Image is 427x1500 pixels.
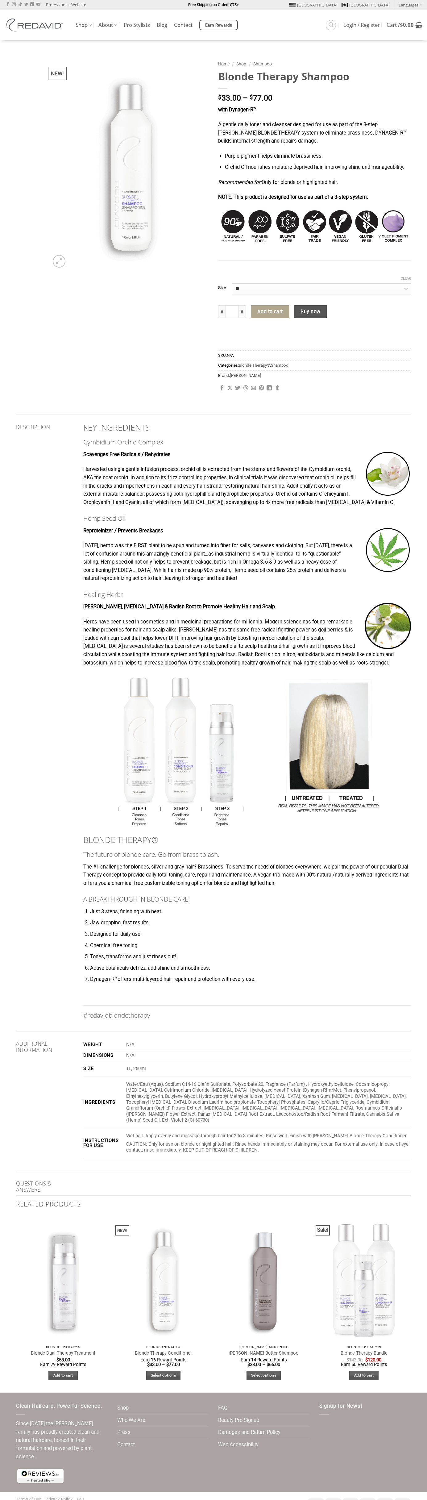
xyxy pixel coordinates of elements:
a: Who We Are [117,1415,145,1427]
span: $ [267,1362,269,1367]
button: Buy now [294,305,327,318]
span: SKU: [218,350,411,360]
strong: [PERSON_NAME], [MEDICAL_DATA] & Radish Root to Promote Healthy Hair and Scalp [83,604,275,610]
p: Blonde Therapy® [119,1345,207,1349]
input: Product quantity [226,305,238,318]
button: Add to cart [251,305,289,318]
a: Follow on Instagram [12,2,16,7]
a: Shop [236,61,246,66]
a: Select options for “Blonde Therapy Conditioner” [146,1371,181,1380]
span: Earn 60 Reward Points [341,1362,387,1367]
span: Login / Register [343,23,380,27]
a: Share on Twitter [235,385,240,391]
a: Add to cart: “Blonde Dual Therapy Treatment” [48,1371,78,1380]
bdi: 142.00 [346,1357,363,1363]
a: Share on Tumblr [275,385,280,391]
span: $ [247,1362,250,1367]
p: A gentle daily toner and cleanser designed for use as part of the 3-step [PERSON_NAME] BLONDE THE... [218,121,411,145]
th: Weight [83,1039,124,1050]
a: Shampoo [253,61,272,66]
a: Shampoo [271,363,288,368]
a: Search [326,20,336,30]
img: REDAVID Shea Butter Shampoo [217,1216,311,1342]
a: Contact [174,19,193,31]
li: Purple pigment helps eliminate brassiness. [225,152,411,160]
input: Reduce quantity of Blonde Therapy Shampoo [218,305,226,318]
bdi: 0.00 [400,21,414,28]
a: Share on LinkedIn [267,385,272,391]
h3: Cymbidium Orchid Complex [83,437,411,447]
p: Blonde Therapy® [19,1345,107,1349]
h3: Related products [16,1196,411,1213]
span: Cart / [387,23,414,27]
span: Clean Haircare. Powerful Science. [16,1403,102,1409]
h3: Healing Herbs [83,590,411,600]
span: Earn 29 Reward Points [40,1362,86,1367]
span: – [243,94,248,102]
li: Chemical free toning. [90,942,411,950]
strong: ™ [114,976,118,982]
span: $ [365,1357,368,1363]
bdi: 33.00 [147,1362,161,1367]
a: Blonde Therapy Bundle [341,1350,388,1356]
a: Follow on Twitter [24,2,28,7]
a: Shop [76,19,92,31]
span: – [262,1362,265,1367]
span: Signup for News! [319,1403,362,1409]
bdi: 66.00 [267,1362,280,1367]
span: $ [56,1357,59,1363]
span: Earn 14 Reward Points [241,1357,287,1363]
label: Size [218,286,226,290]
a: Clear options [401,277,411,281]
strong: Reproteinizer / Prevents Breakages [83,528,163,534]
h3: Hemp Seed Oil [83,513,411,523]
a: Home [218,61,230,66]
strong: Free Shipping on Orders $75+ [188,2,239,7]
h5: Description [16,424,74,430]
a: Damages and Return Policy [218,1427,280,1439]
th: Dimensions [83,1050,124,1061]
img: Blonde Therapy Bundle [317,1216,411,1342]
a: Login / Register [343,19,380,31]
a: [GEOGRAPHIC_DATA] [342,0,389,10]
a: Blonde Therapy® [239,363,270,368]
li: Jaw dropping, fast results. [90,919,411,927]
a: Pin on Pinterest [259,385,264,391]
h1: Blonde Therapy Shampoo [218,70,411,83]
p: Water/Eau (Aqua), Sodium C14-16 Olefin Sulfonate, Polysorbate 20, Fragrance (Parfum) , Hydroxyeth... [126,1081,411,1123]
a: View cart [387,18,422,32]
a: FAQ [218,1402,227,1414]
span: Brand: [218,370,411,380]
img: REDAVID Blonde Therapy Conditioner for Blonde and Highlightened Hair [116,1216,210,1342]
a: Share on Threads [243,385,248,391]
h3: The future of blonde care. Go from brass to ash. [83,849,411,860]
a: [PERSON_NAME] [230,373,261,378]
a: Zoom [53,255,65,267]
span: $ [250,94,253,100]
p: Only for blonde or highlighted hair. [218,178,411,187]
p: The #1 challenge for blondes, silver and gray hair? Brassiness! To serve the needs of blondes eve... [83,863,411,888]
bdi: 33.00 [218,94,241,102]
span: Earn 16 Reward Points [140,1357,187,1363]
span: Categories: , [218,360,411,370]
a: Earn Rewards [199,20,238,30]
th: Ingredients [83,1077,124,1128]
p: Herbs have been used in cosmetics and in medicinal preparations for millennia. Modern science has... [83,618,411,667]
p: CAUTION: Only for use on blonde or highlighted hair. Rinse hands immediately or staining may occu... [126,1141,411,1153]
p: Blonde Therapy® [320,1345,408,1349]
a: Shop [117,1402,129,1414]
a: Beauty Pro Signup [218,1415,259,1427]
h3: #redavidblondetherapy [83,1010,411,1020]
li: Just 3 steps, finishing with heat. [90,908,411,916]
span: $ [166,1362,169,1367]
span: / [249,61,251,66]
a: Share on X [227,385,233,391]
a: Press [117,1427,131,1439]
a: Pro Stylists [124,19,150,31]
a: Follow on TikTok [18,2,22,7]
li: Active botanicals defrizz, add shine and smoothness. [90,964,411,973]
a: Share on Facebook [219,385,225,391]
span: $ [147,1362,150,1367]
a: Follow on YouTube [36,2,40,7]
a: [PERSON_NAME] Butter Shampoo [229,1350,299,1356]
